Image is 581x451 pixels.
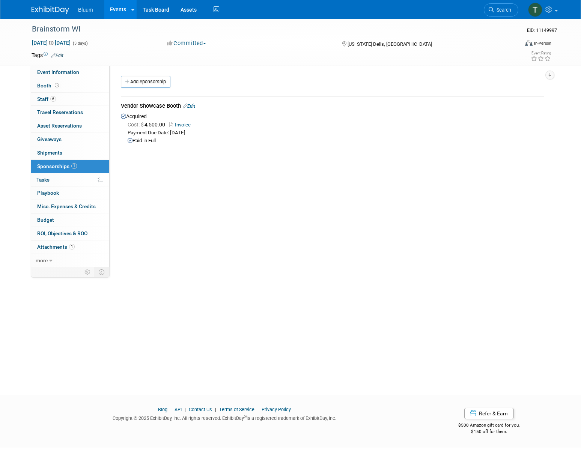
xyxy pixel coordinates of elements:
[244,415,247,419] sup: ®
[37,163,77,169] span: Sponsorships
[175,407,182,412] a: API
[31,160,109,173] a: Sponsorships1
[78,7,93,13] span: Bluum
[534,41,551,46] div: In-Person
[31,227,109,240] a: ROI, Objectives & ROO
[31,106,109,119] a: Travel Reservations
[31,173,109,186] a: Tasks
[183,407,188,412] span: |
[37,69,79,75] span: Event Information
[531,51,551,55] div: Event Rating
[36,257,48,263] span: more
[69,244,75,250] span: 1
[31,200,109,213] a: Misc. Expenses & Credits
[71,163,77,169] span: 1
[31,79,109,92] a: Booth
[72,41,88,46] span: (3 days)
[474,39,551,50] div: Event Format
[464,408,514,419] a: Refer & Earn
[528,3,542,17] img: Taylor Bradley
[121,102,544,111] div: Vendor Showcase Booth
[51,53,63,58] a: Edit
[29,23,507,36] div: Brainstorm WI
[164,39,209,47] button: Committed
[429,428,550,435] div: $150 off for them.
[169,122,194,128] a: Invoice
[31,93,109,106] a: Staff6
[37,109,83,115] span: Travel Reservations
[37,203,96,209] span: Misc. Expenses & Credits
[48,40,55,46] span: to
[189,407,212,412] a: Contact Us
[484,3,518,17] a: Search
[121,76,170,88] a: Add Sponsorship
[494,7,511,13] span: Search
[37,244,75,250] span: Attachments
[31,133,109,146] a: Giveaways
[213,407,218,412] span: |
[32,51,63,59] td: Tags
[37,83,60,89] span: Booth
[31,119,109,132] a: Asset Reservations
[31,254,109,267] a: more
[183,103,195,109] a: Edit
[262,407,291,412] a: Privacy Policy
[37,217,54,223] span: Budget
[348,41,432,47] span: [US_STATE] Dells, [GEOGRAPHIC_DATA]
[128,137,544,144] div: Paid in Full
[128,122,168,128] span: 4,500.00
[31,186,109,200] a: Playbook
[37,230,87,236] span: ROI, Objectives & ROO
[121,111,544,144] div: Acquired
[219,407,254,412] a: Terms of Service
[128,122,144,128] span: Cost: $
[37,136,62,142] span: Giveaways
[37,150,62,156] span: Shipments
[81,267,94,277] td: Personalize Event Tab Strip
[94,267,110,277] td: Toggle Event Tabs
[37,190,59,196] span: Playbook
[37,123,82,129] span: Asset Reservations
[31,213,109,227] a: Budget
[32,39,71,46] span: [DATE] [DATE]
[37,96,56,102] span: Staff
[32,413,417,422] div: Copyright © 2025 ExhibitDay, Inc. All rights reserved. ExhibitDay is a registered trademark of Ex...
[50,96,56,102] span: 6
[429,417,550,434] div: $500 Amazon gift card for you,
[128,129,544,137] div: Payment Due Date: [DATE]
[53,83,60,88] span: Booth not reserved yet
[158,407,167,412] a: Blog
[36,177,50,183] span: Tasks
[31,66,109,79] a: Event Information
[31,241,109,254] a: Attachments1
[527,27,557,33] span: Event ID: 11149997
[169,407,173,412] span: |
[32,6,69,14] img: ExhibitDay
[31,146,109,159] a: Shipments
[256,407,260,412] span: |
[525,40,533,46] img: Format-Inperson.png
